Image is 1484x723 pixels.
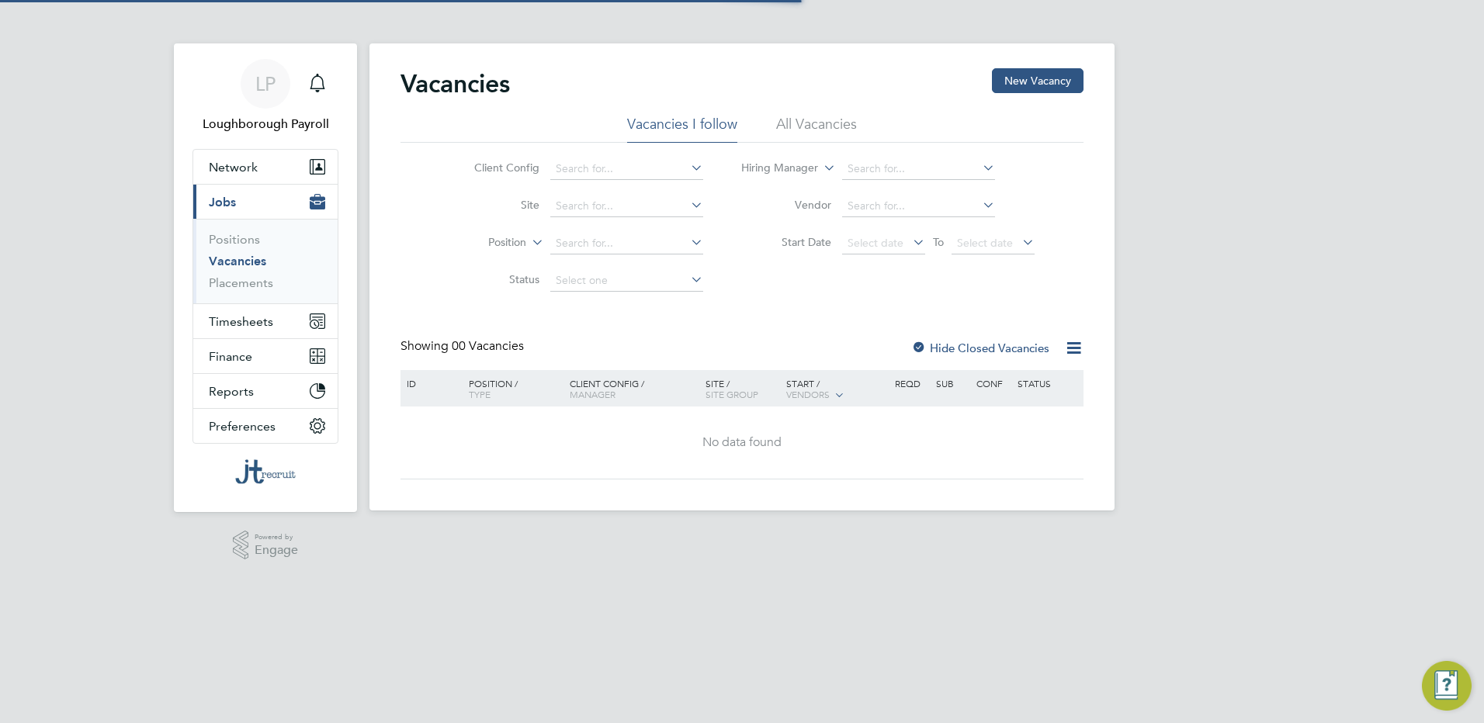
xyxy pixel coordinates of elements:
[209,254,266,268] a: Vacancies
[209,419,276,434] span: Preferences
[706,388,758,400] span: Site Group
[702,370,783,407] div: Site /
[209,314,273,329] span: Timesheets
[550,195,703,217] input: Search for...
[193,185,338,219] button: Jobs
[437,235,526,251] label: Position
[233,531,299,560] a: Powered byEngage
[742,198,831,212] label: Vendor
[450,198,539,212] label: Site
[193,339,338,373] button: Finance
[550,158,703,180] input: Search for...
[627,115,737,143] li: Vacancies I follow
[729,161,818,176] label: Hiring Manager
[192,115,338,133] span: Loughborough Payroll
[957,236,1013,250] span: Select date
[469,388,491,400] span: Type
[1422,661,1472,711] button: Engage Resource Center
[842,195,995,217] input: Search for...
[782,370,891,409] div: Start /
[550,233,703,254] input: Search for...
[403,434,1081,451] div: No data found
[209,384,254,399] span: Reports
[209,349,252,364] span: Finance
[192,459,338,484] a: Go to home page
[235,459,295,484] img: jtrecruit-logo-retina.png
[452,338,524,354] span: 00 Vacancies
[457,370,566,407] div: Position /
[209,195,236,209] span: Jobs
[742,235,831,249] label: Start Date
[566,370,702,407] div: Client Config /
[174,43,357,512] nav: Main navigation
[891,370,931,396] div: Reqd
[973,370,1013,396] div: Conf
[570,388,615,400] span: Manager
[786,388,830,400] span: Vendors
[1014,370,1081,396] div: Status
[450,272,539,286] label: Status
[193,150,338,184] button: Network
[255,74,276,94] span: LP
[400,338,527,355] div: Showing
[209,275,273,290] a: Placements
[450,161,539,175] label: Client Config
[776,115,857,143] li: All Vacancies
[193,374,338,408] button: Reports
[209,160,258,175] span: Network
[911,341,1049,355] label: Hide Closed Vacancies
[192,59,338,133] a: LPLoughborough Payroll
[209,232,260,247] a: Positions
[842,158,995,180] input: Search for...
[193,219,338,303] div: Jobs
[932,370,973,396] div: Sub
[403,370,457,396] div: ID
[255,544,298,557] span: Engage
[848,236,903,250] span: Select date
[193,409,338,443] button: Preferences
[400,68,510,99] h2: Vacancies
[255,531,298,544] span: Powered by
[193,304,338,338] button: Timesheets
[928,232,948,252] span: To
[992,68,1084,93] button: New Vacancy
[550,270,703,292] input: Select one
